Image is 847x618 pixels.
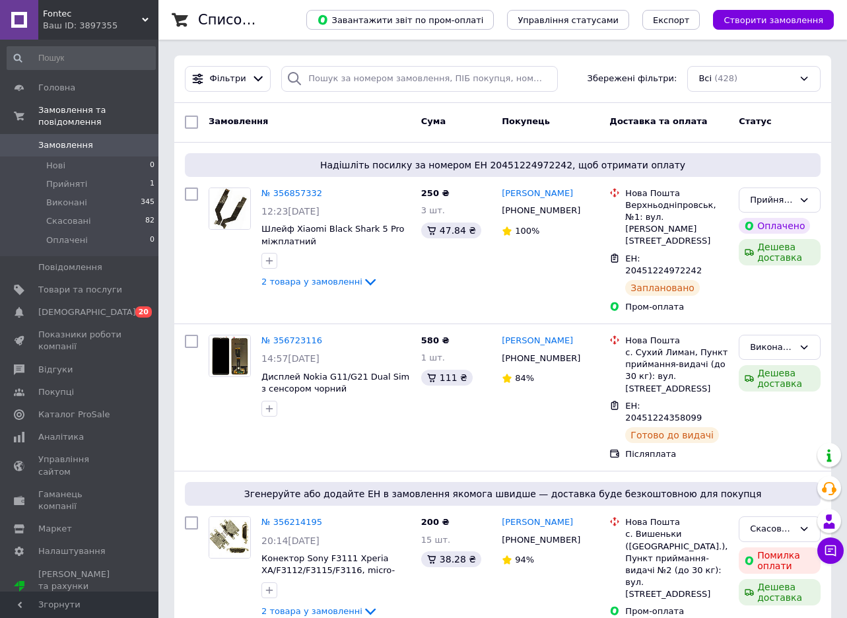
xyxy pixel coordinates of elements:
[261,606,362,616] span: 2 товара у замовленні
[141,197,154,209] span: 345
[421,205,445,215] span: 3 шт.
[700,15,834,24] a: Створити замовлення
[588,73,677,85] span: Збережені фільтри:
[507,10,629,30] button: Управління статусами
[38,523,72,535] span: Маркет
[150,160,154,172] span: 0
[317,14,483,26] span: Завантажити звіт по пром-оплаті
[38,454,122,477] span: Управління сайтом
[625,280,700,296] div: Заплановано
[625,528,728,600] div: с. Вишеньки ([GEOGRAPHIC_DATA].), Пункт приймання-видачі №2 (до 30 кг): вул. [STREET_ADDRESS]
[625,335,728,347] div: Нова Пошта
[135,306,152,318] span: 20
[46,197,87,209] span: Виконані
[150,234,154,246] span: 0
[210,73,246,85] span: Фільтри
[502,516,573,529] a: [PERSON_NAME]
[261,353,320,364] span: 14:57[DATE]
[38,104,158,128] span: Замовлення та повідомлення
[750,341,794,355] div: Виконано
[261,277,362,287] span: 2 товара у замовленні
[38,284,122,296] span: Товари та послуги
[38,431,84,443] span: Аналітика
[46,215,91,227] span: Скасовані
[38,545,106,557] span: Налаштування
[739,365,821,392] div: Дешева доставка
[739,579,821,605] div: Дешева доставка
[625,401,702,423] span: ЕН: 20451224358099
[145,215,154,227] span: 82
[261,206,320,217] span: 12:23[DATE]
[609,116,707,126] span: Доставка та оплата
[38,409,110,421] span: Каталог ProSale
[499,350,583,367] div: [PHONE_NUMBER]
[515,226,539,236] span: 100%
[209,188,250,229] img: Фото товару
[261,372,409,394] a: Дисплей Nokia G11/G21 Dual Sim з сенсором чорний
[209,116,268,126] span: Замовлення
[642,10,700,30] button: Експорт
[38,568,122,605] span: [PERSON_NAME] та рахунки
[43,20,158,32] div: Ваш ID: 3897355
[518,15,619,25] span: Управління статусами
[261,553,395,588] a: Конектор Sony F3111 Xperia XA/F3112/F3115/F3116, micro-USB
[502,116,550,126] span: Покупець
[421,353,445,362] span: 1 шт.
[625,301,728,313] div: Пром-оплата
[261,335,322,345] a: № 356723116
[713,10,834,30] button: Створити замовлення
[38,261,102,273] span: Повідомлення
[38,306,136,318] span: [DEMOGRAPHIC_DATA]
[46,178,87,190] span: Прийняті
[502,188,573,200] a: [PERSON_NAME]
[261,535,320,546] span: 20:14[DATE]
[625,347,728,395] div: с. Сухий Лиман, Пункт приймання-видачі (до 30 кг): вул. [STREET_ADDRESS]
[421,188,450,198] span: 250 ₴
[653,15,690,25] span: Експорт
[38,329,122,353] span: Показники роботи компанії
[515,373,534,383] span: 84%
[261,224,405,246] a: Шлейф Xiaomi Black Shark 5 Pro міжплатний
[421,223,481,238] div: 47.84 ₴
[38,82,75,94] span: Головна
[209,335,250,376] img: Фото товару
[625,516,728,528] div: Нова Пошта
[625,448,728,460] div: Післяплата
[698,73,712,85] span: Всі
[261,517,322,527] a: № 356214195
[306,10,494,30] button: Завантажити звіт по пром-оплаті
[209,516,251,559] a: Фото товару
[281,66,558,92] input: Пошук за номером замовлення, ПІБ покупця, номером телефону, Email, номером накладної
[625,199,728,248] div: Верхньодніпровськ, №1: вул. [PERSON_NAME][STREET_ADDRESS]
[190,158,815,172] span: Надішліть посилку за номером ЕН 20451224972242, щоб отримати оплату
[625,605,728,617] div: Пром-оплата
[38,386,74,398] span: Покупці
[625,254,702,276] span: ЕН: 20451224972242
[817,537,844,564] button: Чат з покупцем
[739,547,821,574] div: Помилка оплати
[38,139,93,151] span: Замовлення
[190,487,815,500] span: Згенеруйте або додайте ЕН в замовлення якомога швидше — доставка буде безкоштовною для покупця
[421,335,450,345] span: 580 ₴
[499,532,583,549] div: [PHONE_NUMBER]
[7,46,156,70] input: Пошук
[261,188,322,198] a: № 356857332
[209,517,250,558] img: Фото товару
[198,12,332,28] h1: Список замовлень
[750,522,794,536] div: Скасовано
[750,193,794,207] div: Прийнято
[421,116,446,126] span: Cума
[38,489,122,512] span: Гаманець компанії
[724,15,823,25] span: Створити замовлення
[739,116,772,126] span: Статус
[739,239,821,265] div: Дешева доставка
[714,73,737,83] span: (428)
[38,364,73,376] span: Відгуки
[421,535,450,545] span: 15 шт.
[421,370,473,386] div: 111 ₴
[625,427,719,443] div: Готово до видачі
[421,517,450,527] span: 200 ₴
